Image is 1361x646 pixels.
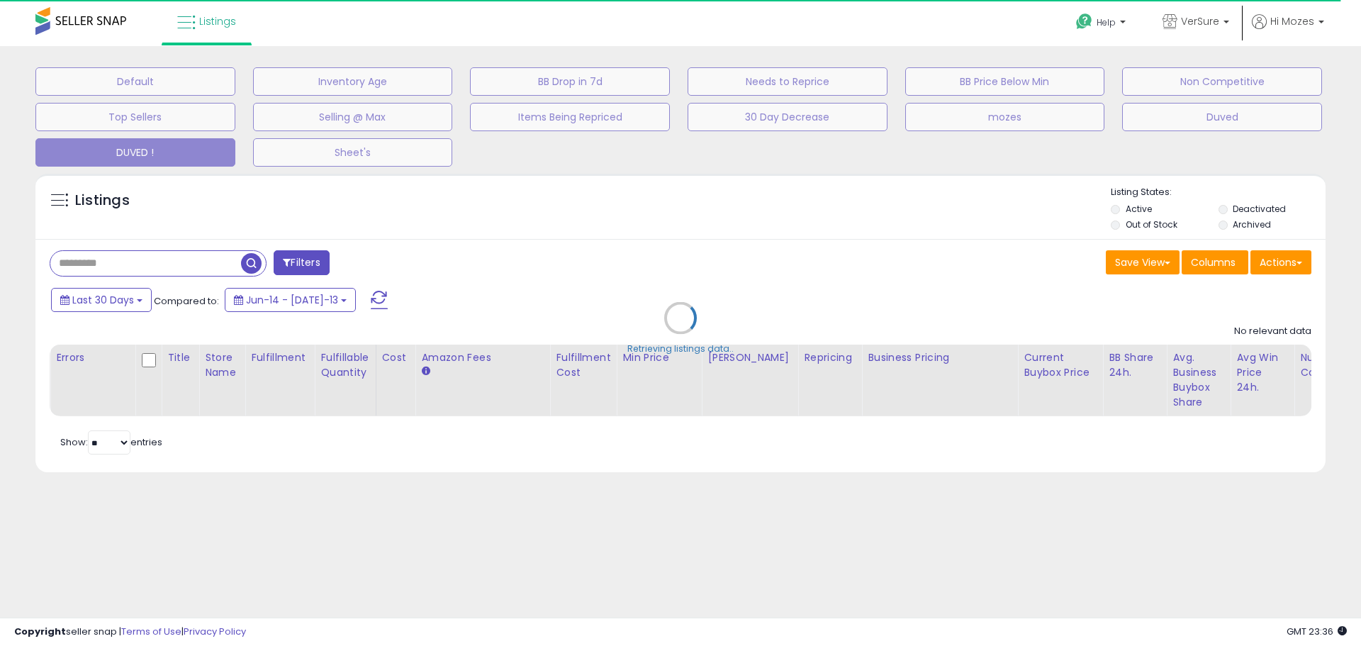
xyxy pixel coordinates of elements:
[1122,67,1322,96] button: Non Competitive
[35,138,235,167] button: DUVED !
[14,625,66,638] strong: Copyright
[14,625,246,639] div: seller snap | |
[1270,14,1314,28] span: Hi Mozes
[1287,625,1347,638] span: 2025-08-13 23:36 GMT
[905,67,1105,96] button: BB Price Below Min
[35,103,235,131] button: Top Sellers
[253,103,453,131] button: Selling @ Max
[1181,14,1219,28] span: VerSure
[35,67,235,96] button: Default
[1065,2,1140,46] a: Help
[121,625,181,638] a: Terms of Use
[1252,14,1324,46] a: Hi Mozes
[470,103,670,131] button: Items Being Repriced
[1097,16,1116,28] span: Help
[199,14,236,28] span: Listings
[905,103,1105,131] button: mozes
[688,67,887,96] button: Needs to Reprice
[627,343,734,355] div: Retrieving listings data..
[470,67,670,96] button: BB Drop in 7d
[253,138,453,167] button: Sheet's
[688,103,887,131] button: 30 Day Decrease
[1122,103,1322,131] button: Duved
[1075,13,1093,30] i: Get Help
[184,625,246,638] a: Privacy Policy
[253,67,453,96] button: Inventory Age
